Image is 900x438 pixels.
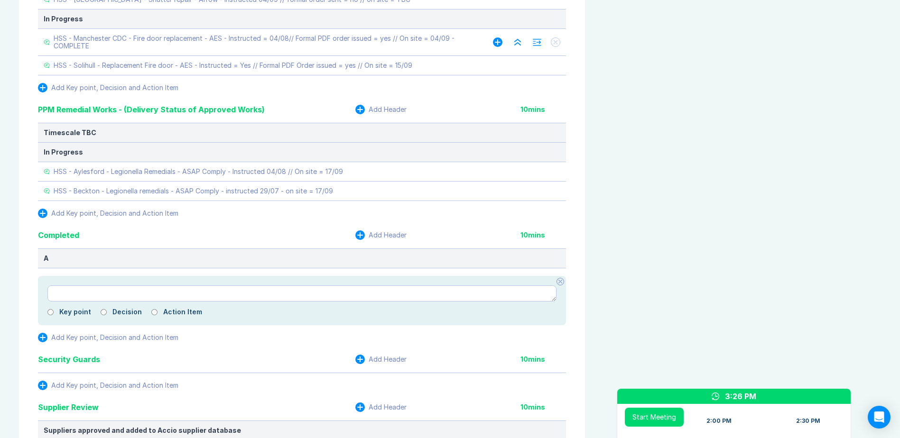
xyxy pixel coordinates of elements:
div: Timescale TBC [44,129,560,137]
div: 10 mins [520,356,566,363]
div: Add Key point, Decision and Action Item [51,334,178,341]
div: Security Guards [38,354,100,365]
div: Suppliers approved and added to Accio supplier database [44,427,560,434]
div: Add Key point, Decision and Action Item [51,84,178,91]
button: Add Header [355,105,407,114]
div: 10 mins [520,231,566,239]
div: Completed [38,229,79,241]
div: HSS - Aylesford - Legionella Remedials - ASAP Comply - Instructed 04/08 // On site = 17/09 [54,168,343,175]
div: Open Intercom Messenger [868,406,891,429]
button: Add Key point, Decision and Action Item [38,209,178,218]
div: A [44,255,560,262]
label: Key point [59,308,91,316]
button: Start Meeting [625,408,684,427]
div: HSS - Beckton - Legionella remedials - ASAP Comply - instructed 29/07 - on site = 17/09 [54,187,333,195]
div: Supplier Review [38,401,99,413]
div: HSS - Manchester CDC - Fire door replacement - AES - Instructed = 04/08// Formal PDF order issued... [54,35,474,50]
div: In Progress [44,148,560,156]
button: Add Header [355,230,407,240]
button: Add Key point, Decision and Action Item [38,381,178,390]
div: Add Header [369,356,407,363]
button: Add Key point, Decision and Action Item [38,83,178,92]
div: 3:26 PM [725,391,756,402]
div: 2:00 PM [706,417,732,425]
div: 10 mins [520,106,566,113]
div: In Progress [44,15,560,23]
div: HSS - Solihull - Replacement Fire door - AES - Instructed = Yes // Formal PDF Order issued = yes ... [54,62,412,69]
button: Add Key point, Decision and Action Item [38,333,178,342]
div: 10 mins [520,403,566,411]
button: Add Header [355,402,407,412]
div: PPM Remedial Works - (Delivery Status of Approved Works) [38,104,265,115]
div: 2:30 PM [796,417,820,425]
div: Add Key point, Decision and Action Item [51,382,178,389]
div: Add Key point, Decision and Action Item [51,210,178,217]
div: Add Header [369,403,407,411]
button: Add Header [355,355,407,364]
div: Add Header [369,106,407,113]
label: Decision [112,308,142,316]
div: Add Header [369,231,407,239]
label: Action Item [163,308,202,316]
